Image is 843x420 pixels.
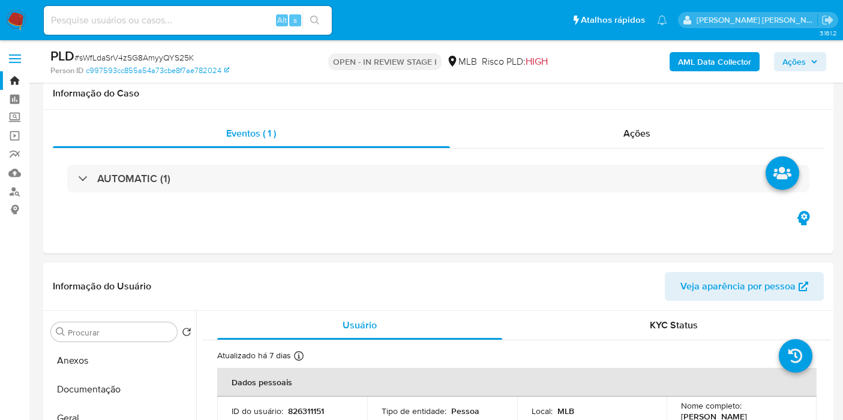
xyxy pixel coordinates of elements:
a: c997593cc855a54a73cbe8f7ae782024 [86,65,229,76]
b: PLD [50,46,74,65]
span: s [293,14,297,26]
span: Usuário [343,318,377,332]
span: KYC Status [650,318,698,332]
p: Atualizado há 7 dias [217,350,291,361]
button: Retornar ao pedido padrão [182,327,191,340]
input: Pesquise usuários ou casos... [44,13,332,28]
h1: Informação do Usuário [53,280,151,292]
span: Veja aparência por pessoa [680,272,796,301]
span: Atalhos rápidos [581,14,645,26]
a: Notificações [657,15,667,25]
span: Ações [782,52,806,71]
button: search-icon [302,12,327,29]
span: Eventos ( 1 ) [226,126,276,140]
p: Pessoa [451,406,479,416]
div: MLB [446,55,477,68]
span: HIGH [526,55,548,68]
b: AML Data Collector [678,52,751,71]
button: AML Data Collector [670,52,760,71]
h1: Informação do Caso [53,87,824,99]
input: Procurar [68,327,172,338]
button: Documentação [46,375,196,404]
h3: AUTOMATIC (1) [97,172,170,185]
p: Nome completo : [681,400,742,411]
span: # sWfLdaSrV4zSG8AmyyQYS25K [74,52,194,64]
a: Sair [821,14,834,26]
span: Ações [623,126,650,140]
span: Risco PLD: [482,55,548,68]
div: AUTOMATIC (1) [67,165,809,192]
button: Veja aparência por pessoa [665,272,824,301]
p: OPEN - IN REVIEW STAGE I [328,53,442,70]
span: Alt [277,14,287,26]
b: Person ID [50,65,83,76]
p: MLB [557,406,574,416]
th: Dados pessoais [217,368,817,397]
button: Anexos [46,346,196,375]
p: Tipo de entidade : [382,406,446,416]
p: ID do usuário : [232,406,283,416]
button: Procurar [56,327,65,337]
p: leticia.merlin@mercadolivre.com [697,14,818,26]
p: Local : [532,406,553,416]
p: 826311151 [288,406,324,416]
button: Ações [774,52,826,71]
